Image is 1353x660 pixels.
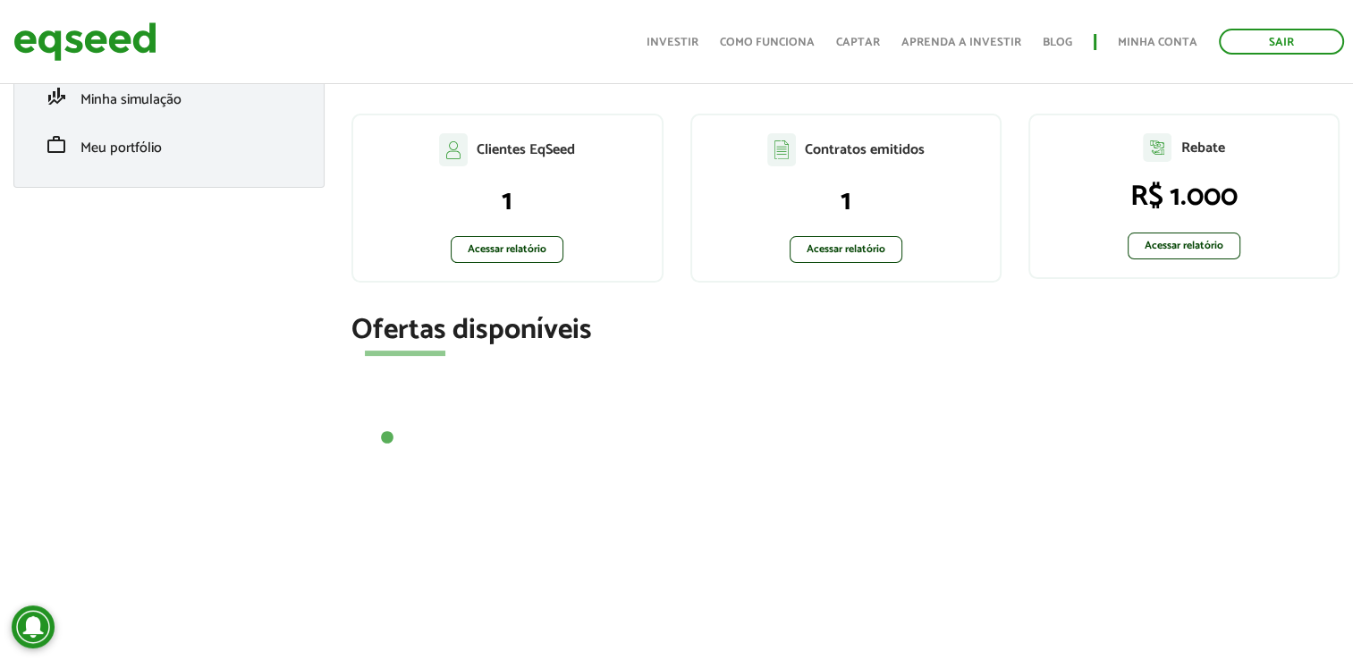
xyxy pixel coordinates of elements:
a: finance_modeMinha simulação [37,86,301,107]
p: 1 [710,184,982,218]
li: Meu portfólio [23,121,315,169]
a: Acessar relatório [1128,233,1240,259]
p: Contratos emitidos [805,141,925,158]
img: agent-clientes.svg [439,133,468,165]
p: Clientes EqSeed [477,141,575,158]
p: Rebate [1180,140,1224,157]
a: Blog [1043,37,1072,48]
h2: Ofertas disponíveis [351,315,1340,346]
a: workMeu portfólio [37,134,301,156]
li: Minha simulação [23,72,315,121]
span: Minha simulação [80,88,182,112]
p: 1 [371,184,643,218]
a: Captar [836,37,880,48]
a: Investir [647,37,698,48]
a: Sair [1219,29,1344,55]
img: agent-contratos.svg [767,133,796,166]
a: Minha conta [1118,37,1197,48]
a: Acessar relatório [451,236,563,263]
a: Aprenda a investir [901,37,1021,48]
img: EqSeed [13,18,156,65]
span: finance_mode [46,86,67,107]
span: Meu portfólio [80,136,162,160]
p: R$ 1.000 [1048,180,1320,214]
a: Acessar relatório [790,236,902,263]
img: agent-relatorio.svg [1143,133,1171,162]
button: 1 of 0 [378,429,396,447]
a: Como funciona [720,37,815,48]
span: work [46,134,67,156]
